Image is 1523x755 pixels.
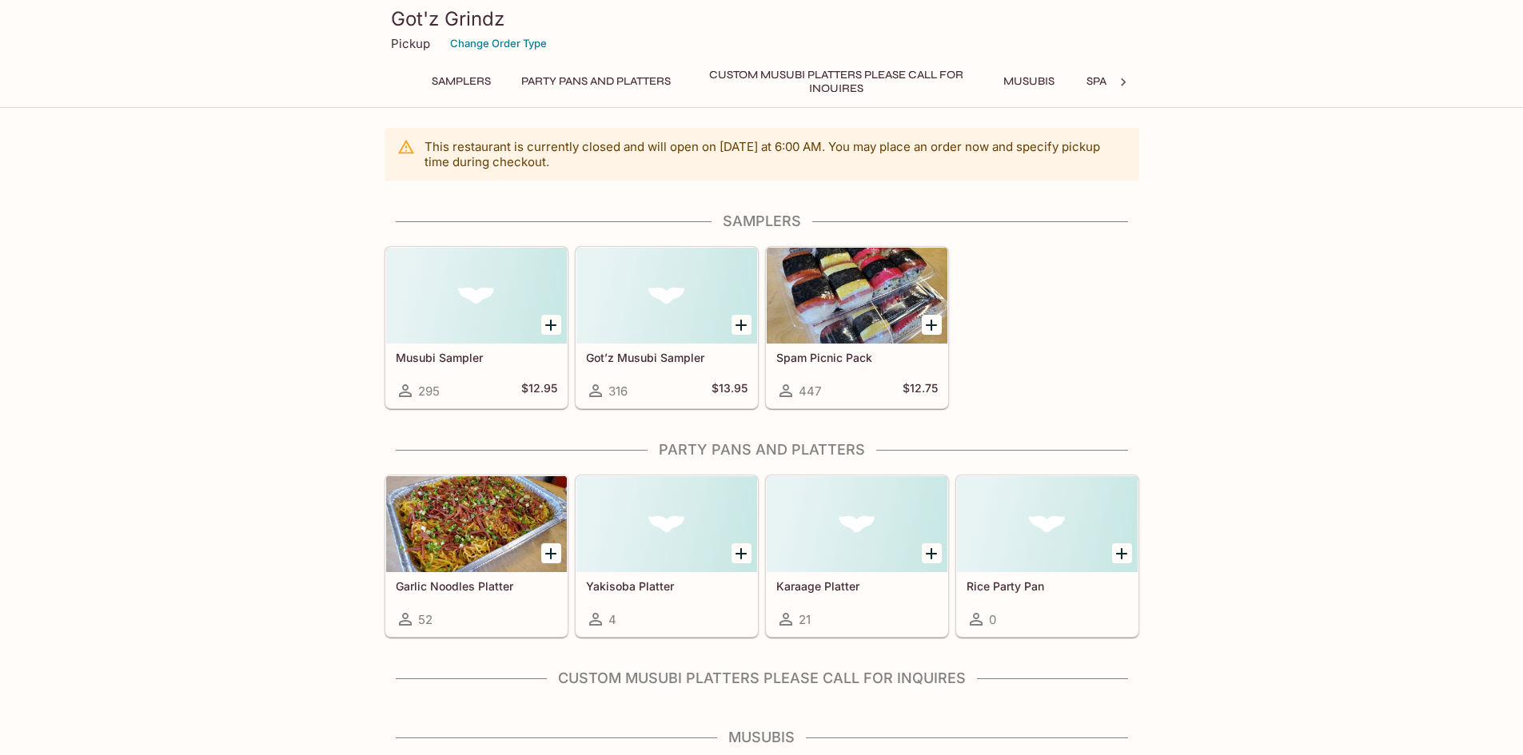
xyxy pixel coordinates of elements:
div: Musubi Sampler [386,248,567,344]
div: Garlic Noodles Platter [386,476,567,572]
span: 21 [799,612,811,627]
button: Add Rice Party Pan [1112,543,1132,563]
span: 0 [989,612,996,627]
button: Add Yakisoba Platter [732,543,752,563]
div: Spam Picnic Pack [767,248,947,344]
a: Karaage Platter21 [766,475,948,637]
div: Karaage Platter [767,476,947,572]
h5: $13.95 [712,381,748,400]
span: 52 [418,612,433,627]
h4: Samplers [385,213,1139,230]
div: Yakisoba Platter [576,476,757,572]
span: 447 [799,383,821,399]
a: Musubi Sampler295$12.95 [385,247,568,408]
button: Samplers [423,70,500,93]
button: Add Garlic Noodles Platter [541,543,561,563]
h5: Musubi Sampler [396,351,557,364]
h5: Got’z Musubi Sampler [586,351,748,364]
h5: $12.95 [521,381,557,400]
button: Add Spam Picnic Pack [922,315,942,335]
button: Change Order Type [443,31,554,56]
p: Pickup [391,36,430,51]
p: This restaurant is currently closed and will open on [DATE] at 6:00 AM . You may place an order n... [425,139,1126,169]
a: Rice Party Pan0 [956,475,1138,637]
a: Spam Picnic Pack447$12.75 [766,247,948,408]
a: Garlic Noodles Platter52 [385,475,568,637]
span: 316 [608,383,628,399]
h5: Yakisoba Platter [586,579,748,593]
h5: Spam Picnic Pack [776,351,938,364]
button: Spam Musubis [1078,70,1179,93]
a: Yakisoba Platter4 [576,475,758,637]
h3: Got'z Grindz [391,6,1133,31]
button: Custom Musubi Platters PLEASE CALL FOR INQUIRES [692,70,980,93]
h4: Custom Musubi Platters PLEASE CALL FOR INQUIRES [385,670,1139,687]
span: 4 [608,612,616,627]
button: Add Karaage Platter [922,543,942,563]
button: Add Got’z Musubi Sampler [732,315,752,335]
h5: Karaage Platter [776,579,938,593]
button: Musubis [993,70,1065,93]
a: Got’z Musubi Sampler316$13.95 [576,247,758,408]
h5: $12.75 [903,381,938,400]
h5: Garlic Noodles Platter [396,579,557,593]
h5: Rice Party Pan [967,579,1128,593]
button: Party Pans and Platters [512,70,680,93]
span: 295 [418,383,440,399]
div: Rice Party Pan [957,476,1138,572]
div: Got’z Musubi Sampler [576,248,757,344]
h4: Party Pans and Platters [385,441,1139,459]
button: Add Musubi Sampler [541,315,561,335]
h4: Musubis [385,729,1139,746]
